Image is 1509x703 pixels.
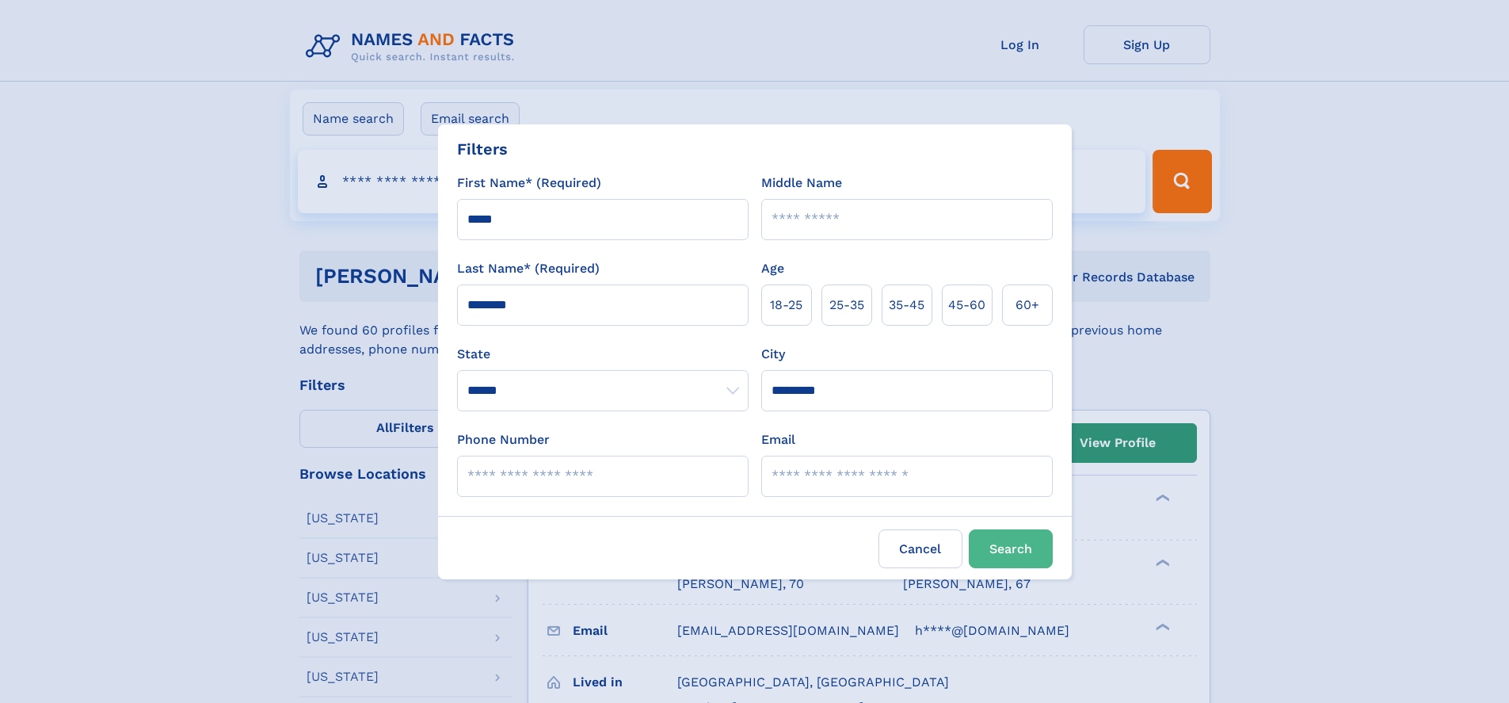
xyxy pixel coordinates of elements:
[761,259,784,278] label: Age
[829,296,864,315] span: 25‑35
[948,296,985,315] span: 45‑60
[889,296,924,315] span: 35‑45
[457,137,508,161] div: Filters
[878,529,962,568] label: Cancel
[770,296,802,315] span: 18‑25
[457,174,601,193] label: First Name* (Required)
[761,174,842,193] label: Middle Name
[761,345,785,364] label: City
[457,345,749,364] label: State
[761,430,795,449] label: Email
[457,259,600,278] label: Last Name* (Required)
[1016,296,1039,315] span: 60+
[969,529,1053,568] button: Search
[457,430,550,449] label: Phone Number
